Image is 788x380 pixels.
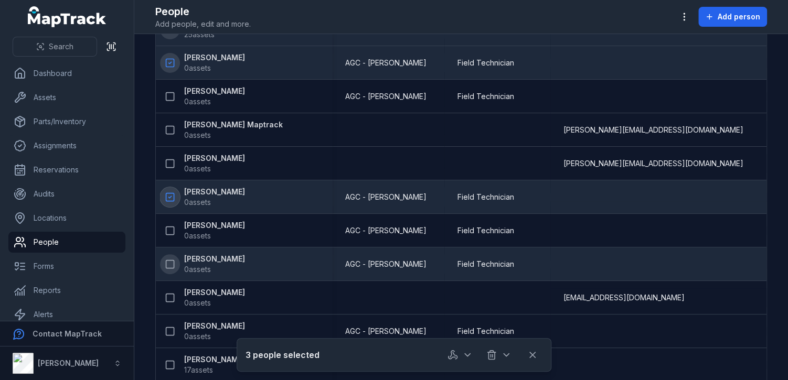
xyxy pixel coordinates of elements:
span: Add people, edit and more. [155,19,251,29]
a: [PERSON_NAME]0assets [184,187,245,208]
a: [PERSON_NAME]0assets [184,52,245,73]
span: AGC - [PERSON_NAME] [345,91,427,102]
a: [PERSON_NAME]0assets [184,153,245,174]
strong: [PERSON_NAME] [184,52,245,63]
strong: [PERSON_NAME] [184,354,245,365]
span: Field Technician [457,225,514,236]
span: 0 assets [184,63,211,73]
a: People [8,232,125,253]
a: Assets [8,87,125,108]
span: 25 assets [184,29,215,40]
a: Assignments [8,135,125,156]
button: Add person [698,7,767,27]
a: [PERSON_NAME]0assets [184,287,245,308]
a: [PERSON_NAME]17assets [184,354,245,375]
span: Search [49,41,73,52]
a: [PERSON_NAME]0assets [184,321,245,342]
a: Dashboard [8,63,125,84]
span: Field Technician [457,259,514,269]
strong: [PERSON_NAME] [184,187,245,197]
span: [PERSON_NAME][EMAIL_ADDRESS][DOMAIN_NAME] [563,125,743,135]
span: [EMAIL_ADDRESS][DOMAIN_NAME] [563,292,684,303]
strong: Contact MapTrack [33,329,102,338]
span: AGC - [PERSON_NAME] [345,326,427,336]
strong: [PERSON_NAME] [184,86,245,96]
span: AGC - [PERSON_NAME] [345,259,427,269]
h2: People [155,4,251,19]
strong: [PERSON_NAME] [38,359,99,367]
span: AGC - [PERSON_NAME] [345,225,427,236]
a: [PERSON_NAME]0assets [184,86,245,107]
span: 0 assets [184,164,211,174]
span: [PERSON_NAME][EMAIL_ADDRESS][DOMAIN_NAME] [563,158,743,169]
strong: [PERSON_NAME] [184,321,245,331]
span: AGC - [PERSON_NAME] [345,58,427,68]
a: Reports [8,280,125,301]
a: [PERSON_NAME]0assets [184,220,245,241]
strong: [PERSON_NAME] Maptrack [184,120,283,130]
span: 0 assets [184,130,211,140]
strong: 3 people selected [246,349,320,361]
span: 0 assets [184,264,211,275]
span: Field Technician [457,58,514,68]
span: Field Technician [457,91,514,102]
span: AGC - [PERSON_NAME] [345,192,427,202]
strong: [PERSON_NAME] [184,153,245,164]
strong: [PERSON_NAME] [184,254,245,264]
span: Field Technician [457,192,514,202]
a: Forms [8,256,125,277]
span: Field Technician [457,326,514,336]
a: Audits [8,183,125,204]
a: MapTrack [28,6,107,27]
a: Reservations [8,159,125,180]
span: 0 assets [184,231,211,241]
a: Parts/Inventory [8,111,125,132]
span: 0 assets [184,197,211,208]
span: 0 assets [184,96,211,107]
span: Add person [718,12,760,22]
a: [PERSON_NAME]0assets [184,254,245,275]
strong: [PERSON_NAME] [184,287,245,298]
span: 0 assets [184,298,211,308]
span: 0 assets [184,331,211,342]
a: Alerts [8,304,125,325]
a: [PERSON_NAME] Maptrack0assets [184,120,283,140]
span: 17 assets [184,365,213,375]
a: Locations [8,208,125,229]
strong: [PERSON_NAME] [184,220,245,231]
button: Search [13,37,97,57]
